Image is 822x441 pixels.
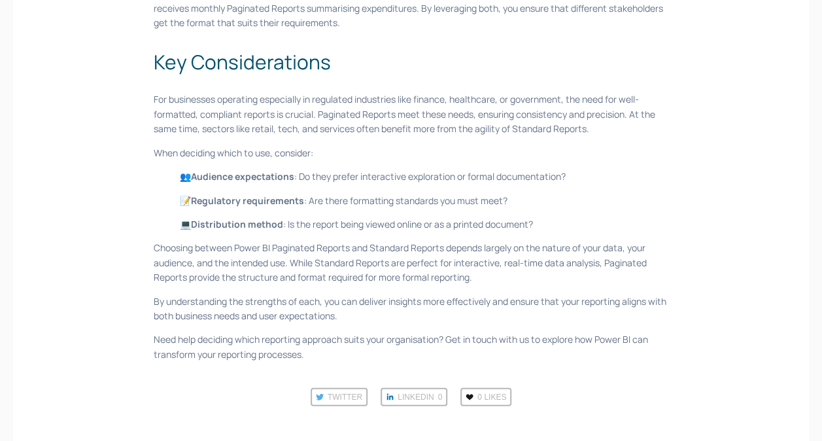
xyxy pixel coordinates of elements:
p: 👥 : Do they prefer interactive exploration or formal documentation? [180,169,668,184]
p: 📝 : Are there formatting standards you must meet? [180,194,668,208]
p: By understanding the strengths of each, you can deliver insights more effectively and ensure that... [154,294,668,324]
strong: Audience expectations [191,170,294,183]
strong: Distribution method [191,218,283,230]
span: 0 [437,389,442,405]
p: Choosing between Power BI Paginated Reports and Standard Reports depends largely on the nature of... [154,241,668,285]
a: LinkedIn0 [381,388,447,406]
a: Twitter [311,388,368,406]
a: 0 Likes [460,388,511,406]
p: When deciding which to use, consider: [154,146,668,160]
p: For businesses operating especially in regulated industries like finance, healthcare, or governme... [154,92,668,136]
h2: Key Considerations [154,47,668,77]
span: LinkedIn [398,389,434,405]
span: 0 Likes [477,389,506,405]
span: Twitter [328,389,362,405]
strong: Regulatory requirements [191,194,304,207]
p: Need help deciding which reporting approach suits your organisation? Get in touch with us to expl... [154,332,668,362]
p: 💻 : Is the report being viewed online or as a printed document? [180,217,668,232]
